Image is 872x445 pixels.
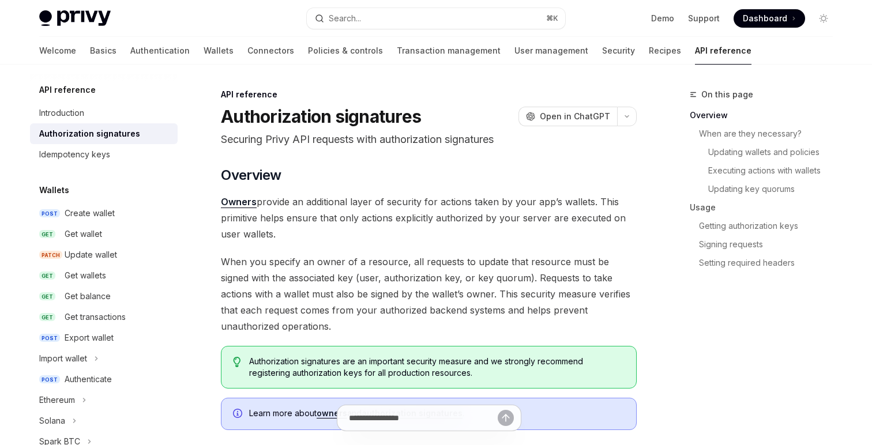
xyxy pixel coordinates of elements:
[30,244,178,265] a: PATCHUpdate wallet
[690,198,842,217] a: Usage
[65,269,106,282] div: Get wallets
[699,235,842,254] a: Signing requests
[221,254,637,334] span: When you specify an owner of a resource, all requests to update that resource must be signed with...
[701,88,753,101] span: On this page
[498,410,514,426] button: Send message
[65,331,114,345] div: Export wallet
[247,37,294,65] a: Connectors
[221,194,637,242] span: provide an additional layer of security for actions taken by your app’s wallets. This primitive h...
[221,89,637,100] div: API reference
[65,372,112,386] div: Authenticate
[518,107,617,126] button: Open in ChatGPT
[39,292,55,301] span: GET
[708,161,842,180] a: Executing actions with wallets
[39,271,55,280] span: GET
[699,254,842,272] a: Setting required headers
[743,13,787,24] span: Dashboard
[540,111,610,122] span: Open in ChatGPT
[39,83,96,97] h5: API reference
[307,8,565,29] button: Search...⌘K
[814,9,833,28] button: Toggle dark mode
[39,352,87,365] div: Import wallet
[708,180,842,198] a: Updating key quorums
[708,143,842,161] a: Updating wallets and policies
[651,13,674,24] a: Demo
[221,131,637,148] p: Securing Privy API requests with authorization signatures
[65,227,102,241] div: Get wallet
[695,37,751,65] a: API reference
[39,313,55,322] span: GET
[30,224,178,244] a: GETGet wallet
[690,106,842,125] a: Overview
[39,375,60,384] span: POST
[130,37,190,65] a: Authentication
[39,334,60,342] span: POST
[249,356,625,379] span: Authorization signatures are an important security measure and we strongly recommend registering ...
[397,37,501,65] a: Transaction management
[233,357,241,367] svg: Tip
[39,393,75,407] div: Ethereum
[329,12,361,25] div: Search...
[39,209,60,218] span: POST
[39,37,76,65] a: Welcome
[221,106,421,127] h1: Authorization signatures
[308,37,383,65] a: Policies & controls
[65,206,115,220] div: Create wallet
[30,203,178,224] a: POSTCreate wallet
[30,369,178,390] a: POSTAuthenticate
[65,248,117,262] div: Update wallet
[602,37,635,65] a: Security
[30,123,178,144] a: Authorization signatures
[221,166,281,184] span: Overview
[30,286,178,307] a: GETGet balance
[30,103,178,123] a: Introduction
[39,183,69,197] h5: Wallets
[39,251,62,259] span: PATCH
[221,196,257,208] a: Owners
[734,9,805,28] a: Dashboard
[514,37,588,65] a: User management
[30,307,178,327] a: GETGet transactions
[30,327,178,348] a: POSTExport wallet
[30,265,178,286] a: GETGet wallets
[39,106,84,120] div: Introduction
[39,10,111,27] img: light logo
[204,37,234,65] a: Wallets
[39,148,110,161] div: Idempotency keys
[699,125,842,143] a: When are they necessary?
[65,310,126,324] div: Get transactions
[90,37,116,65] a: Basics
[39,127,140,141] div: Authorization signatures
[688,13,720,24] a: Support
[65,289,111,303] div: Get balance
[39,230,55,239] span: GET
[649,37,681,65] a: Recipes
[39,414,65,428] div: Solana
[30,144,178,165] a: Idempotency keys
[699,217,842,235] a: Getting authorization keys
[546,14,558,23] span: ⌘ K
